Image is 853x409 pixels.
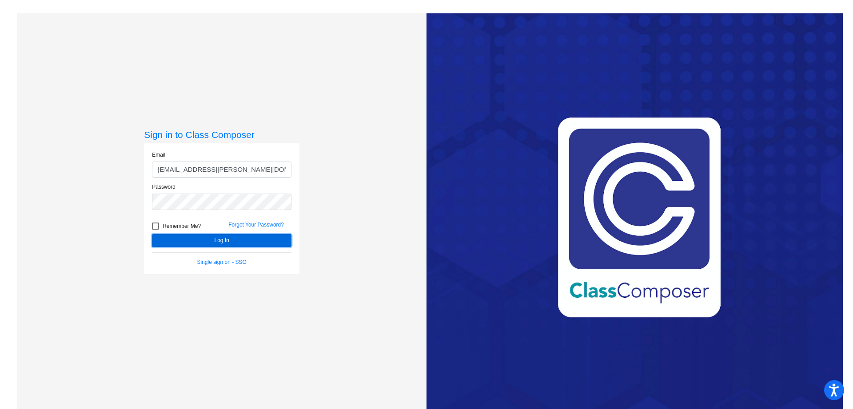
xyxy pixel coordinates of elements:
[152,151,165,159] label: Email
[152,183,175,191] label: Password
[163,221,201,231] span: Remember Me?
[144,129,299,140] h3: Sign in to Class Composer
[197,259,247,265] a: Single sign on - SSO
[152,234,291,247] button: Log In
[228,222,284,228] a: Forgot Your Password?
